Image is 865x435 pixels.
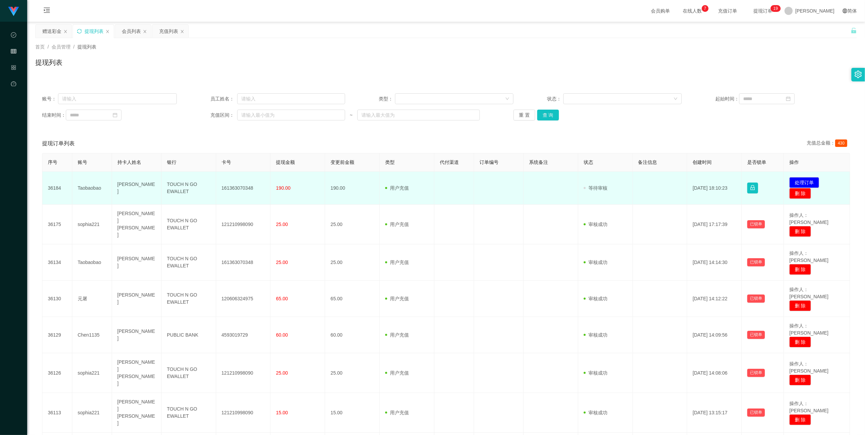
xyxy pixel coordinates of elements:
[345,112,357,119] span: ~
[584,222,607,227] span: 审核成功
[679,8,705,13] span: 在线人数
[687,244,742,281] td: [DATE] 14:14:30
[325,172,380,205] td: 190.00
[674,97,678,101] i: 图标: down
[385,296,409,301] span: 用户充值
[112,317,162,353] td: [PERSON_NAME]
[789,212,828,225] span: 操作人：[PERSON_NAME]
[325,205,380,244] td: 25.00
[162,205,216,244] td: TOUCH N GO EWALLET
[162,281,216,317] td: TOUCH N GO EWALLET
[789,323,828,336] span: 操作人：[PERSON_NAME]
[693,159,712,165] span: 创建时间
[216,393,271,433] td: 121210998090
[63,30,68,34] i: 图标: close
[789,264,811,275] button: 删 除
[117,159,141,165] span: 持卡人姓名
[789,361,828,374] span: 操作人：[PERSON_NAME]
[11,77,16,146] a: 图标: dashboard平台首页
[159,25,178,38] div: 充值列表
[216,244,271,281] td: 161363070348
[112,172,162,205] td: [PERSON_NAME]
[385,159,395,165] span: 类型
[216,281,271,317] td: 120606324975
[789,337,811,347] button: 删 除
[222,159,231,165] span: 卡号
[789,287,828,299] span: 操作人：[PERSON_NAME]
[325,281,380,317] td: 65.00
[35,57,62,68] h1: 提现列表
[276,222,288,227] span: 25.00
[843,8,847,13] i: 图标: global
[747,159,766,165] span: 是否锁单
[77,29,82,34] i: 图标: sync
[162,353,216,393] td: TOUCH N GO EWALLET
[72,205,112,244] td: sophia221
[385,185,409,191] span: 用户充值
[276,410,288,415] span: 15.00
[807,139,850,148] div: 充值总金额：
[11,62,16,75] i: 图标: appstore-o
[11,29,16,43] i: 图标: check-circle-o
[687,281,742,317] td: [DATE] 14:12:22
[42,172,72,205] td: 36184
[112,393,162,433] td: [PERSON_NAME] [PERSON_NAME]
[78,159,87,165] span: 账号
[687,205,742,244] td: [DATE] 17:17:39
[276,159,295,165] span: 提现金额
[167,159,176,165] span: 银行
[11,45,16,59] i: 图标: table
[122,25,141,38] div: 会员列表
[537,110,559,120] button: 查 询
[479,159,499,165] span: 订单编号
[48,159,57,165] span: 序号
[180,30,184,34] i: 图标: close
[789,159,799,165] span: 操作
[584,185,607,191] span: 等待审核
[48,44,49,50] span: /
[547,95,563,102] span: 状态：
[276,296,288,301] span: 65.00
[143,30,147,34] i: 图标: close
[216,317,271,353] td: 4593019729
[216,353,271,393] td: 121210998090
[325,353,380,393] td: 25.00
[42,393,72,433] td: 36113
[357,110,480,120] input: 请输入最大值为
[773,5,776,12] p: 1
[325,317,380,353] td: 60.00
[72,244,112,281] td: Taobaobao
[112,281,162,317] td: [PERSON_NAME]
[715,8,740,13] span: 充值订单
[584,159,593,165] span: 状态
[72,353,112,393] td: sophia221
[440,159,459,165] span: 代付渠道
[72,281,112,317] td: 元屠
[73,44,75,50] span: /
[747,183,758,193] button: 图标: lock
[113,113,117,117] i: 图标: calendar
[162,244,216,281] td: TOUCH N GO EWALLET
[112,353,162,393] td: [PERSON_NAME] [PERSON_NAME]
[42,205,72,244] td: 36175
[715,95,739,102] span: 起始时间：
[106,30,110,34] i: 图标: close
[513,110,535,120] button: 重 置
[747,331,765,339] button: 已锁单
[584,370,607,376] span: 审核成功
[77,44,96,50] span: 提现列表
[704,5,707,12] p: 7
[42,112,66,119] span: 结束时间：
[52,44,71,50] span: 会员管理
[747,258,765,266] button: 已锁单
[216,205,271,244] td: 121210998090
[584,332,607,338] span: 审核成功
[687,353,742,393] td: [DATE] 14:08:06
[789,250,828,263] span: 操作人：[PERSON_NAME]
[584,296,607,301] span: 审核成功
[42,139,75,148] span: 提现订单列表
[687,393,742,433] td: [DATE] 13:15:17
[276,332,288,338] span: 60.00
[11,65,16,126] span: 产品管理
[385,332,409,338] span: 用户充值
